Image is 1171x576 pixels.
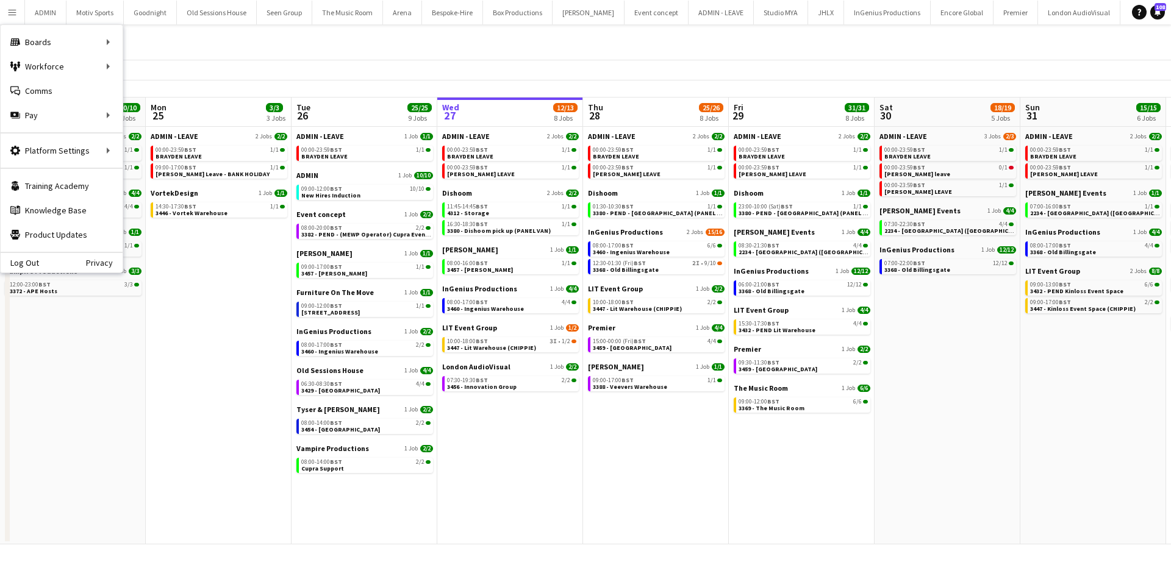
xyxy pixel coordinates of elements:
a: InGenius Productions1 Job12/12 [734,266,870,276]
span: 1/1 [124,165,133,171]
a: 00:00-23:59BST1/1[PERSON_NAME] LEAVE [884,181,1014,195]
span: BRAYDEN LEAVE [301,152,348,160]
span: BST [330,263,342,271]
span: 3368 - Old Billingsgate [884,266,950,274]
span: 1/1 [562,165,570,171]
span: 3 Jobs [984,133,1001,140]
span: 2 Jobs [547,133,564,140]
span: 12/12 [997,246,1016,254]
span: 2 Jobs [547,190,564,197]
a: ADMIN - LEAVE2 Jobs2/2 [442,132,579,141]
span: 1/1 [124,147,133,153]
span: 2 Jobs [693,133,709,140]
span: Hannah Hope Events [879,206,961,215]
span: 2/2 [416,225,424,231]
span: 2 Jobs [1130,133,1147,140]
span: 1/1 [707,147,716,153]
span: Hannah Hope Events [1025,188,1106,197]
span: 4312 - Storage [447,209,489,217]
span: 1/1 [274,190,287,197]
a: Knowledge Base [1,198,123,222]
span: 1/1 [1145,204,1153,210]
span: New Hires Induction [301,191,360,199]
a: 09:00-17:00BST1/1[PERSON_NAME] Leave - BANK HOLIDAY [156,163,285,177]
button: Seen Group [257,1,312,24]
span: 1/1 [712,190,725,197]
span: 10/10 [414,172,433,179]
span: InGenius Productions [879,245,954,254]
span: 2234 - Four Seasons Hampshire (Luton) [884,227,1031,235]
span: 00:00-23:59 [447,147,488,153]
span: 2/2 [1149,133,1162,140]
span: Chris Lane LEAVE [447,170,515,178]
div: InGenius Productions1 Job12/1206:00-21:00BST12/123368 - Old Billingsgate [734,266,870,305]
button: The Music Room [312,1,383,24]
span: Chris Lane LEAVE [1030,170,1098,178]
span: ADMIN - LEAVE [1025,132,1073,141]
span: 1 Job [404,250,418,257]
a: 00:00-23:59BST1/1BRAYDEN LEAVE [1030,146,1159,160]
span: 1 Job [398,172,412,179]
button: InGenius Productions [844,1,931,24]
a: LIT Event Group2 Jobs8/8 [1025,266,1162,276]
span: BST [913,163,925,171]
span: Fiona Fleur [442,245,498,254]
span: 1/1 [129,229,141,236]
span: 00:00-23:59 [1030,165,1071,171]
button: Old Sessions House [177,1,257,24]
span: 1/1 [853,204,862,210]
a: 12:30-01:30 (Fri)BST2I•9/103368 - Old Billingsgate [593,259,722,273]
span: 3368 - Old Billingsgate [1030,248,1096,256]
span: InGenius Productions [1025,227,1100,236]
span: 12:30-01:30 (Fri) [593,260,646,266]
span: 1/1 [1149,190,1162,197]
span: 4/4 [853,243,862,249]
span: Dishoom [588,188,618,197]
a: InGenius Productions1 Job4/4 [1025,227,1162,236]
div: [PERSON_NAME]1 Job1/109:00-17:00BST1/13457 - [PERSON_NAME] [296,249,433,288]
span: BST [1059,241,1071,249]
button: Premier [994,1,1038,24]
span: 1/1 [270,147,279,153]
span: BRAYDEN LEAVE [593,152,639,160]
span: 1 Job [1133,190,1147,197]
span: 09:00-12:00 [301,186,342,192]
span: BST [767,163,779,171]
span: 1/1 [420,133,433,140]
span: BRAYDEN LEAVE [1030,152,1076,160]
span: BST [621,163,634,171]
span: BST [184,163,196,171]
span: Chris Ames leave [884,170,950,178]
span: BST [781,202,793,210]
div: Dishoom2 Jobs2/211:45-14:45BST1/14312 - Storage16:30-18:30BST1/13380 - Dishoom pick up (PANEL VAN) [442,188,579,245]
span: 1/1 [853,165,862,171]
span: 2 Jobs [687,229,703,236]
a: 00:00-23:59BST1/1[PERSON_NAME] LEAVE [447,163,576,177]
span: 4/4 [1003,207,1016,215]
span: ADMIN - LEAVE [442,132,490,141]
span: 2/2 [129,133,141,140]
a: Comms [1,79,123,103]
span: BRAYDEN LEAVE [739,152,785,160]
a: 00:00-23:59BST1/1BRAYDEN LEAVE [593,146,722,160]
span: BRAYDEN LEAVE [156,152,202,160]
span: 1 Job [550,246,564,254]
span: Hannah Hope Events [734,227,815,236]
div: Event concept1 Job2/208:00-20:00BST2/23382 - PEND - (MEWP Operator) Cupra Event Day [296,210,433,249]
span: 00:00-23:59 [884,147,925,153]
span: BST [330,146,342,154]
span: 12/12 [993,260,1008,266]
span: BST [767,241,779,249]
span: ADMIN [296,171,318,180]
span: 08:30-21:30 [739,243,779,249]
span: 108 [1155,3,1166,11]
span: 3380 - PEND - Glasgow (PANEL VAN) [739,209,876,217]
span: 3380 - Dishoom pick up (PANEL VAN) [447,227,551,235]
span: 2/2 [274,133,287,140]
a: 14:30-17:30BST1/13446 - Vortek Warehouse [156,202,285,216]
div: InGenius Productions2 Jobs15/1608:00-17:00BST6/63460 - Ingenius Warehouse12:30-01:30 (Fri)BST2I•9... [588,227,725,284]
span: BST [476,146,488,154]
a: 00:00-23:59BST0/1[PERSON_NAME] leave [884,163,1014,177]
a: ADMIN - LEAVE2 Jobs2/2 [734,132,870,141]
span: Dishoom [734,188,764,197]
